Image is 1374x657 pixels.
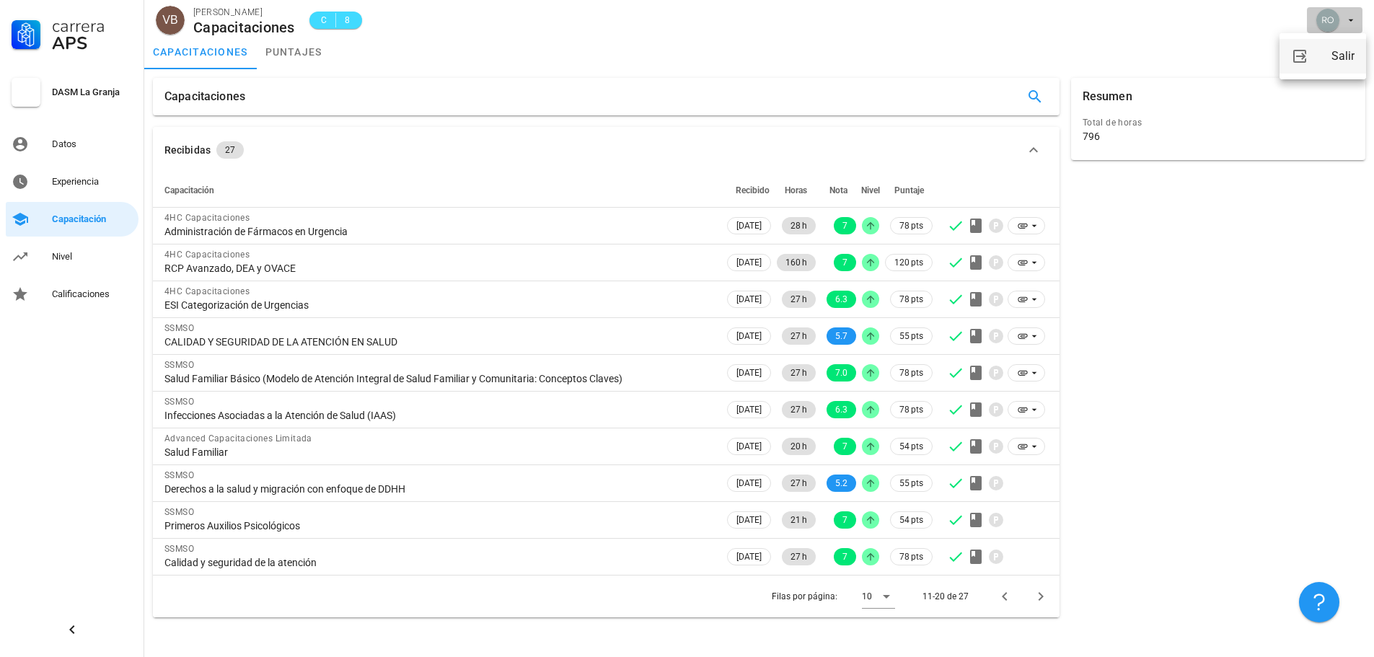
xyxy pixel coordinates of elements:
[736,328,762,344] span: [DATE]
[164,446,713,459] div: Salud Familiar
[1083,115,1354,130] div: Total de horas
[164,372,713,385] div: Salud Familiar Básico (Modelo de Atención Integral de Salud Familiar y Comunitaria: Conceptos Cla...
[164,544,194,554] span: SSMSO
[992,583,1018,609] button: Página anterior
[899,329,923,343] span: 55 pts
[164,142,211,158] div: Recibidas
[1083,78,1132,115] div: Resumen
[835,475,847,492] span: 5.2
[52,35,133,52] div: APS
[164,262,713,275] div: RCP Avanzado, DEA y OVACE
[144,35,257,69] a: capacitaciones
[862,585,895,608] div: 10Filas por página:
[842,548,847,565] span: 7
[899,292,923,307] span: 78 pts
[899,439,923,454] span: 54 pts
[164,397,194,407] span: SSMSO
[899,219,923,233] span: 78 pts
[164,360,194,370] span: SSMSO
[164,225,713,238] div: Administración de Fármacos en Urgencia
[52,251,133,263] div: Nivel
[52,87,133,98] div: DASM La Granja
[162,6,177,35] span: VB
[842,511,847,529] span: 7
[52,213,133,225] div: Capacitación
[164,299,713,312] div: ESI Categorización de Urgencias
[791,217,807,234] span: 28 h
[785,254,807,271] span: 160 h
[318,13,330,27] span: C
[791,475,807,492] span: 27 h
[342,13,353,27] span: 8
[862,590,872,603] div: 10
[774,173,819,208] th: Horas
[164,213,250,223] span: 4HC Capacitaciones
[6,239,138,274] a: Nivel
[164,482,713,495] div: Derechos a la salud y migración con enfoque de DDHH
[791,438,807,455] span: 20 h
[791,364,807,382] span: 27 h
[736,549,762,565] span: [DATE]
[164,286,250,296] span: 4HC Capacitaciones
[153,173,724,208] th: Capacitación
[6,277,138,312] a: Calificaciones
[736,365,762,381] span: [DATE]
[859,173,882,208] th: Nivel
[829,185,847,195] span: Nota
[156,6,185,35] div: avatar
[899,513,923,527] span: 54 pts
[164,409,713,422] div: Infecciones Asociadas a la Atención de Salud (IAAS)
[164,519,713,532] div: Primeros Auxilios Psicológicos
[6,164,138,199] a: Experiencia
[791,327,807,345] span: 27 h
[899,550,923,564] span: 78 pts
[6,202,138,237] a: Capacitación
[736,475,762,491] span: [DATE]
[193,19,295,35] div: Capacitaciones
[899,366,923,380] span: 78 pts
[52,17,133,35] div: Carrera
[736,512,762,528] span: [DATE]
[842,217,847,234] span: 7
[835,327,847,345] span: 5.7
[736,218,762,234] span: [DATE]
[164,78,245,115] div: Capacitaciones
[1028,583,1054,609] button: Página siguiente
[153,127,1060,173] button: Recibidas 27
[819,173,859,208] th: Nota
[164,335,713,348] div: CALIDAD Y SEGURIDAD DE LA ATENCIÓN EN SALUD
[899,476,923,490] span: 55 pts
[164,250,250,260] span: 4HC Capacitaciones
[164,323,194,333] span: SSMSO
[52,288,133,300] div: Calificaciones
[6,127,138,162] a: Datos
[791,548,807,565] span: 27 h
[791,401,807,418] span: 27 h
[164,556,713,569] div: Calidad y seguridad de la atención
[835,291,847,308] span: 6.3
[894,185,924,195] span: Puntaje
[1316,9,1339,32] div: avatar
[736,185,770,195] span: Recibido
[164,185,214,195] span: Capacitación
[225,141,235,159] span: 27
[882,173,935,208] th: Puntaje
[861,185,880,195] span: Nivel
[164,433,312,444] span: Advanced Capacitaciones Limitada
[842,438,847,455] span: 7
[772,576,895,617] div: Filas por página:
[736,438,762,454] span: [DATE]
[1331,42,1355,71] div: Salir
[922,590,969,603] div: 11-20 de 27
[899,402,923,417] span: 78 pts
[835,401,847,418] span: 6.3
[164,470,194,480] span: SSMSO
[736,255,762,270] span: [DATE]
[842,254,847,271] span: 7
[193,5,295,19] div: [PERSON_NAME]
[791,291,807,308] span: 27 h
[894,255,923,270] span: 120 pts
[791,511,807,529] span: 21 h
[785,185,807,195] span: Horas
[257,35,331,69] a: puntajes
